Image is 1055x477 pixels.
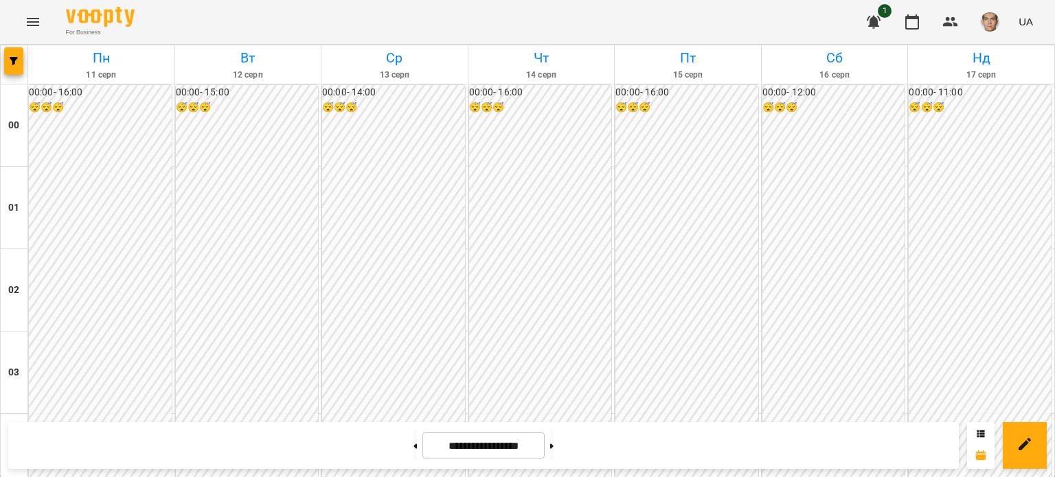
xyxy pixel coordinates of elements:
[1013,9,1039,34] button: UA
[909,85,1052,100] h6: 00:00 - 11:00
[909,100,1052,115] h6: 😴😴😴
[615,85,758,100] h6: 00:00 - 16:00
[29,85,172,100] h6: 00:00 - 16:00
[66,28,135,37] span: For Business
[470,47,613,69] h6: Чт
[1019,14,1033,29] span: UA
[16,5,49,38] button: Menu
[762,85,905,100] h6: 00:00 - 12:00
[8,200,19,216] h6: 01
[176,85,319,100] h6: 00:00 - 15:00
[30,47,172,69] h6: Пн
[764,47,906,69] h6: Сб
[30,69,172,82] h6: 11 серп
[324,47,466,69] h6: Ср
[322,100,465,115] h6: 😴😴😴
[29,100,172,115] h6: 😴😴😴
[980,12,999,32] img: 290265f4fa403245e7fea1740f973bad.jpg
[66,7,135,27] img: Voopty Logo
[470,69,613,82] h6: 14 серп
[177,69,319,82] h6: 12 серп
[762,100,905,115] h6: 😴😴😴
[469,100,612,115] h6: 😴😴😴
[617,47,759,69] h6: Пт
[910,69,1052,82] h6: 17 серп
[322,85,465,100] h6: 00:00 - 14:00
[878,4,892,18] span: 1
[764,69,906,82] h6: 16 серп
[176,100,319,115] h6: 😴😴😴
[617,69,759,82] h6: 15 серп
[8,118,19,133] h6: 00
[177,47,319,69] h6: Вт
[469,85,612,100] h6: 00:00 - 16:00
[8,365,19,380] h6: 03
[324,69,466,82] h6: 13 серп
[615,100,758,115] h6: 😴😴😴
[8,283,19,298] h6: 02
[910,47,1052,69] h6: Нд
